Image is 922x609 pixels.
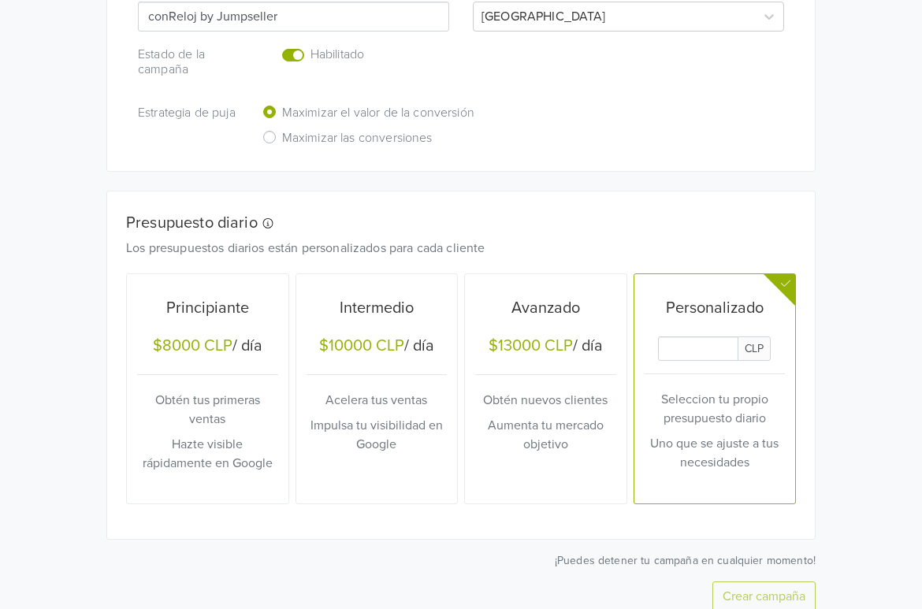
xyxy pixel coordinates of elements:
h5: Principiante [137,299,278,317]
h6: Estado de la campaña [138,47,238,77]
p: Seleccion tu propio presupuesto diario [645,390,786,428]
h5: / día [475,336,616,358]
span: CLP [738,336,771,361]
button: Intermedio$10000 CLP/ díaAcelera tus ventasImpulsa tu visibilidad en Google [296,274,458,503]
p: Obtén nuevos clientes [475,391,616,410]
h6: Maximizar el valor de la conversión [282,106,474,121]
button: PersonalizadoDaily Custom BudgetCLPSeleccion tu propio presupuesto diarioUno que se ajuste a tus ... [634,274,796,503]
button: Avanzado$13000 CLP/ díaObtén nuevos clientesAumenta tu mercado objetivo [465,274,626,503]
h6: Estrategia de puja [138,106,238,121]
p: Hazte visible rápidamente en Google [137,435,278,473]
h5: Presupuesto diario [126,214,772,232]
h6: Maximizar las conversiones [282,131,433,146]
input: Campaign name [138,2,449,32]
p: Obtén tus primeras ventas [137,391,278,429]
h6: Habilitado [310,47,422,62]
h5: Avanzado [475,299,616,317]
input: Daily Custom Budget [658,336,738,361]
div: $10000 CLP [319,336,404,355]
div: Los presupuestos diarios están personalizados para cada cliente [114,239,784,258]
p: Acelera tus ventas [307,391,448,410]
div: $8000 CLP [153,336,232,355]
p: Aumenta tu mercado objetivo [475,416,616,454]
p: Impulsa tu visibilidad en Google [307,416,448,454]
h5: Intermedio [307,299,448,317]
p: Uno que se ajuste a tus necesidades [645,434,786,472]
p: ¡Puedes detener tu campaña en cualquier momento! [106,552,816,569]
h5: Personalizado [645,299,786,317]
h5: / día [137,336,278,358]
button: Principiante$8000 CLP/ díaObtén tus primeras ventasHazte visible rápidamente en Google [127,274,288,503]
h5: / día [307,336,448,358]
div: $13000 CLP [489,336,573,355]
